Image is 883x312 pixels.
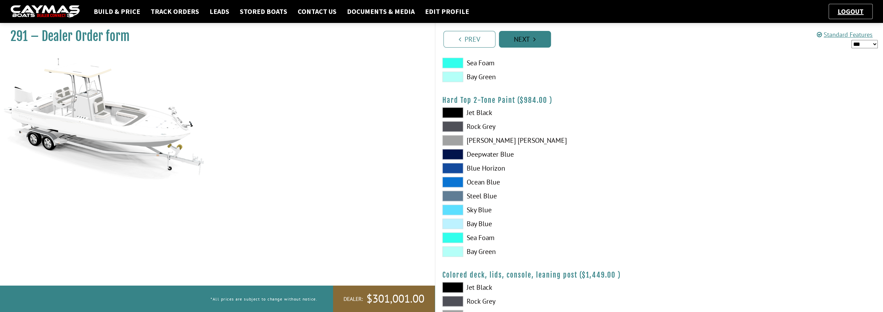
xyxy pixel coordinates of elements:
[443,31,495,48] a: Prev
[211,293,317,305] p: *All prices are subject to change without notice.
[366,292,424,306] span: $301,001.00
[294,7,340,16] a: Contact Us
[442,296,652,306] label: Rock Grey
[442,191,652,201] label: Steel Blue
[10,5,80,18] img: caymas-dealer-connect-2ed40d3bc7270c1d8d7ffb4b79bf05adc795679939227970def78ec6f6c03838.gif
[442,96,876,105] h4: Hard Top 2-Tone Paint ( )
[343,295,363,303] span: Dealer:
[442,282,652,293] label: Jet Black
[10,28,417,44] h1: 291 – Dealer Order form
[817,31,873,39] a: Standard Features
[499,31,551,48] a: Next
[206,7,233,16] a: Leads
[442,163,652,173] label: Blue Horizon
[442,72,652,82] label: Bay Green
[442,246,652,257] label: Bay Green
[442,135,652,146] label: [PERSON_NAME] [PERSON_NAME]
[442,205,652,215] label: Sky Blue
[442,149,652,159] label: Deepwater Blue
[834,7,867,16] a: Logout
[442,177,652,187] label: Ocean Blue
[442,271,876,279] h4: Colored deck, lids, console, leaning post ( )
[442,232,652,243] label: Sea Foam
[520,96,547,105] span: $984.00
[333,286,435,312] a: Dealer:$301,001.00
[90,7,144,16] a: Build & Price
[582,271,615,279] span: $1,449.00
[442,219,652,229] label: Bay Blue
[442,107,652,118] label: Jet Black
[442,121,652,132] label: Rock Grey
[442,58,652,68] label: Sea Foam
[343,7,418,16] a: Documents & Media
[422,7,473,16] a: Edit Profile
[236,7,291,16] a: Stored Boats
[147,7,203,16] a: Track Orders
